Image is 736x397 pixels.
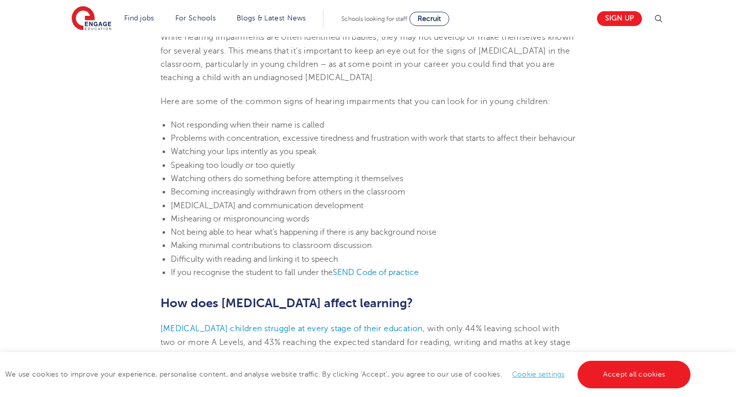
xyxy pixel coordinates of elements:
a: SEND Code of practice [333,268,419,277]
span: How does [MEDICAL_DATA] affect learning? [160,296,413,310]
span: Making minimal contributions to classroom discussion [171,241,372,250]
span: Speaking too loudly or too quietly [171,161,295,170]
a: Sign up [597,11,642,26]
a: [MEDICAL_DATA] children struggle at every stage of their education [160,324,423,333]
a: For Schools [175,14,216,22]
span: We use cookies to improve your experience, personalise content, and analyse website traffic. By c... [5,370,693,378]
span: Recruit [418,15,441,22]
span: Becoming increasingly withdrawn from others in the classroom [171,187,405,196]
span: [MEDICAL_DATA] and communication development [171,201,363,210]
span: Watching your lips intently as you speak [171,147,316,156]
span: Not responding when their name is called [171,120,324,130]
span: Not being able to hear what’s happening if there is any background noise [171,228,436,237]
span: Mishearing or mispronouncing words [171,214,309,224]
span: Here are some of the common signs of hearing impairments that you can look for in young children: [160,97,551,106]
li: If you recognise the student to fall under the [171,266,576,279]
a: Blogs & Latest News [237,14,306,22]
span: Watching others do something before attempting it themselves [171,174,403,183]
span: Problems with concentration, excessive tiredness and frustration with work that starts to affect ... [171,134,576,143]
span: Difficulty with reading and linking it to speech [171,255,338,264]
span: Schools looking for staff [341,15,407,22]
img: Engage Education [72,6,111,32]
a: Recruit [409,12,449,26]
a: Find jobs [124,14,154,22]
a: Cookie settings [512,370,565,378]
a: Accept all cookies [578,361,691,388]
